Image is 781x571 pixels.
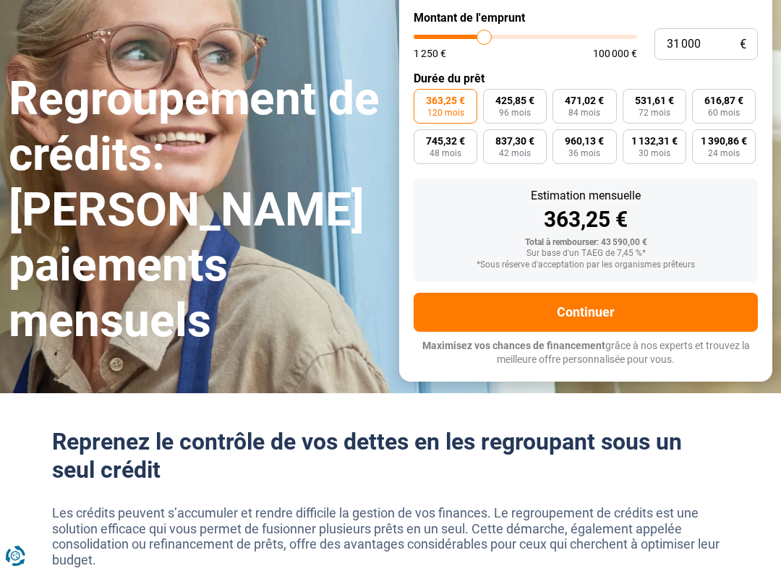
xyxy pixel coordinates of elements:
[495,95,534,106] span: 425,85 €
[639,108,670,117] span: 72 mois
[52,505,729,567] p: Les crédits peuvent s’accumuler et rendre difficile la gestion de vos finances. Le regroupement d...
[414,48,446,59] span: 1 250 €
[426,95,465,106] span: 363,25 €
[565,95,604,106] span: 471,02 €
[708,149,740,158] span: 24 mois
[425,238,746,248] div: Total à rembourser: 43 590,00 €
[499,108,531,117] span: 96 mois
[740,38,746,51] span: €
[425,249,746,259] div: Sur base d'un TAEG de 7,45 %*
[414,293,758,332] button: Continuer
[414,11,758,25] label: Montant de l'emprunt
[9,72,382,349] h1: Regroupement de crédits: [PERSON_NAME] paiements mensuels
[414,339,758,367] p: grâce à nos experts et trouvez la meilleure offre personnalisée pour vous.
[426,136,465,146] span: 745,32 €
[430,149,461,158] span: 48 mois
[425,209,746,231] div: 363,25 €
[414,72,758,85] label: Durée du prêt
[568,149,600,158] span: 36 mois
[593,48,637,59] span: 100 000 €
[52,428,729,484] h2: Reprenez le contrôle de vos dettes en les regroupant sous un seul crédit
[568,108,600,117] span: 84 mois
[565,136,604,146] span: 960,13 €
[631,136,678,146] span: 1 132,31 €
[708,108,740,117] span: 60 mois
[499,149,531,158] span: 42 mois
[425,190,746,202] div: Estimation mensuelle
[427,108,464,117] span: 120 mois
[639,149,670,158] span: 30 mois
[422,340,605,351] span: Maximisez vos chances de financement
[425,260,746,270] div: *Sous réserve d'acceptation par les organismes prêteurs
[495,136,534,146] span: 837,30 €
[635,95,674,106] span: 531,61 €
[704,95,743,106] span: 616,87 €
[701,136,747,146] span: 1 390,86 €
